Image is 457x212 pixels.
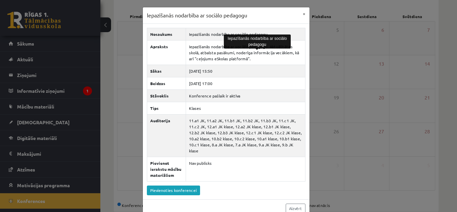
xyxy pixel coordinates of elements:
th: Tips [147,102,186,114]
td: Nav publisks [186,157,305,181]
th: Beidzas [147,77,186,89]
th: Pievienot ierakstu mācību materiāliem [147,157,186,181]
div: Iepazīšanās nodarbība ar sociālo pedagogu [224,34,291,49]
td: Klases [186,102,305,114]
td: [DATE] 17:00 [186,77,305,89]
td: 11.a1 JK, 11.a2 JK, 11.b1 JK, 11.b2 JK, 11.b3 JK, 11.c1 JK, 11.c2 JK, 12.a1 JK klase, 12.a2 JK kl... [186,114,305,157]
th: Nosaukums [147,28,186,40]
th: Stāvoklis [147,89,186,102]
th: Apraksts [147,40,186,65]
a: Pievienoties konferencei [147,186,200,195]
td: Konference pašlaik ir aktīva [186,89,305,102]
th: Sākas [147,65,186,77]
th: Auditorija [147,114,186,157]
td: [DATE] 15:50 [186,65,305,77]
button: × [299,7,309,20]
td: Iepazīšanās nodarbība ar sociālo pedagogu [186,28,305,40]
td: Iepazīšanās nodarbība ar sociālo pedagogu. Aktuālitātes skolā, atbalsta pasākumi, noderīga inform... [186,40,305,65]
h3: Iepazīšanās nodarbība ar sociālo pedagogu [147,11,247,19]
